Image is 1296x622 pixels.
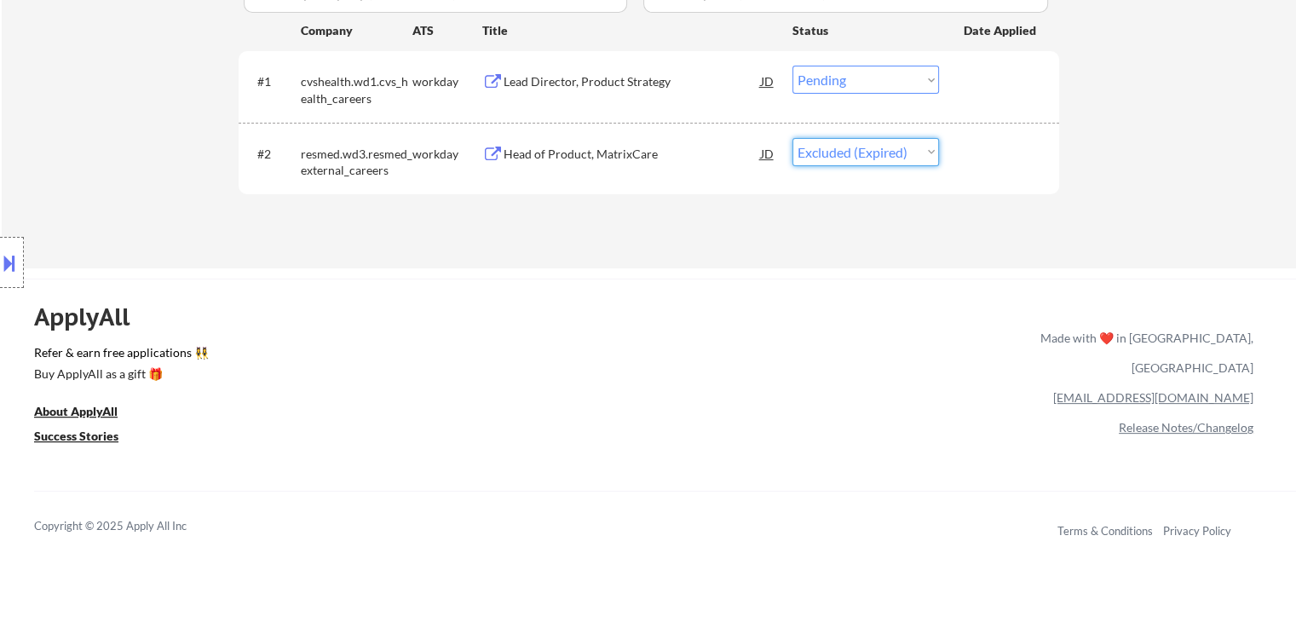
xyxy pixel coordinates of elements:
[34,518,230,535] div: Copyright © 2025 Apply All Inc
[759,138,776,169] div: JD
[34,347,684,365] a: Refer & earn free applications 👯‍♀️
[482,22,776,39] div: Title
[504,73,761,90] div: Lead Director, Product Strategy
[34,429,118,443] u: Success Stories
[964,22,1039,39] div: Date Applied
[1053,390,1253,405] a: [EMAIL_ADDRESS][DOMAIN_NAME]
[792,14,939,45] div: Status
[257,73,287,90] div: #1
[301,73,412,107] div: cvshealth.wd1.cvs_health_careers
[301,146,412,179] div: resmed.wd3.resmed_external_careers
[1057,524,1153,538] a: Terms & Conditions
[412,73,482,90] div: workday
[759,66,776,96] div: JD
[301,22,412,39] div: Company
[1034,323,1253,383] div: Made with ❤️ in [GEOGRAPHIC_DATA], [GEOGRAPHIC_DATA]
[504,146,761,163] div: Head of Product, MatrixCare
[1119,420,1253,435] a: Release Notes/Changelog
[412,22,482,39] div: ATS
[34,427,141,448] a: Success Stories
[1163,524,1231,538] a: Privacy Policy
[412,146,482,163] div: workday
